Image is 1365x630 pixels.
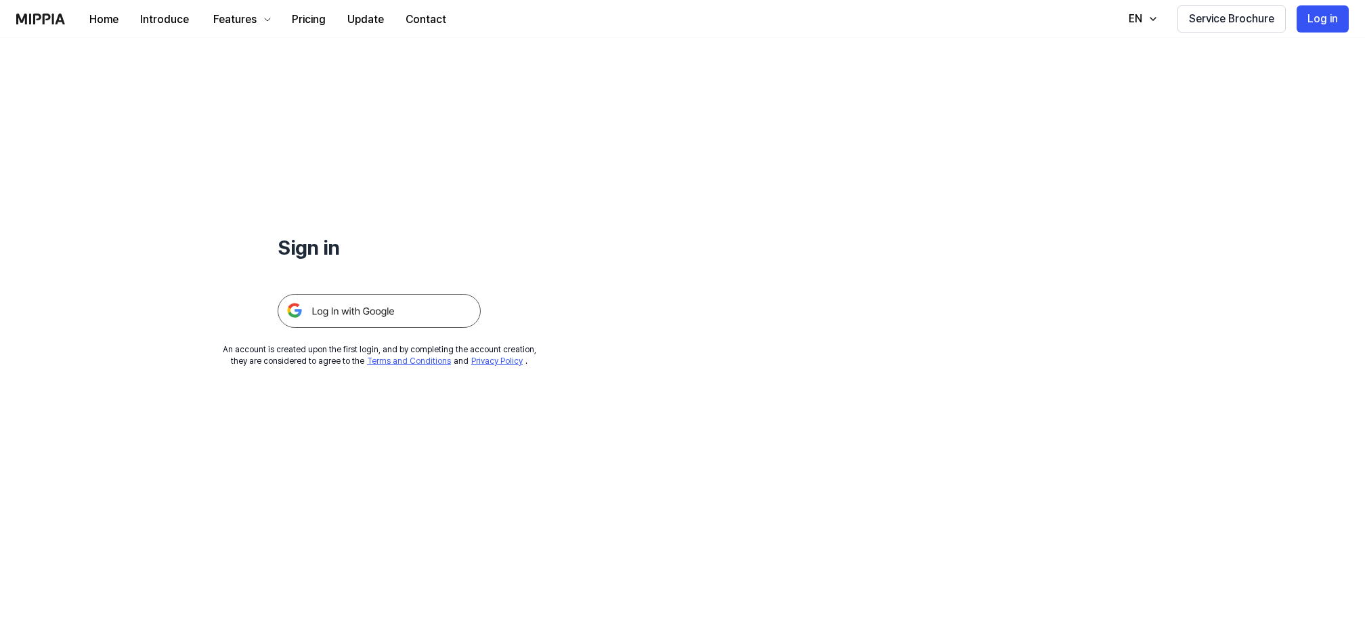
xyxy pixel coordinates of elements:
[1297,5,1349,33] button: Log in
[200,6,281,33] button: Features
[281,6,337,33] button: Pricing
[395,6,457,33] button: Contact
[471,356,523,366] a: Privacy Policy
[1126,11,1145,27] div: EN
[1177,5,1286,33] button: Service Brochure
[211,12,259,28] div: Features
[1115,5,1167,33] button: EN
[223,344,536,367] div: An account is created upon the first login, and by completing the account creation, they are cons...
[278,233,481,261] h1: Sign in
[79,6,129,33] button: Home
[278,294,481,328] img: 구글 로그인 버튼
[367,356,451,366] a: Terms and Conditions
[129,6,200,33] button: Introduce
[16,14,65,24] img: logo
[337,6,395,33] button: Update
[337,1,395,38] a: Update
